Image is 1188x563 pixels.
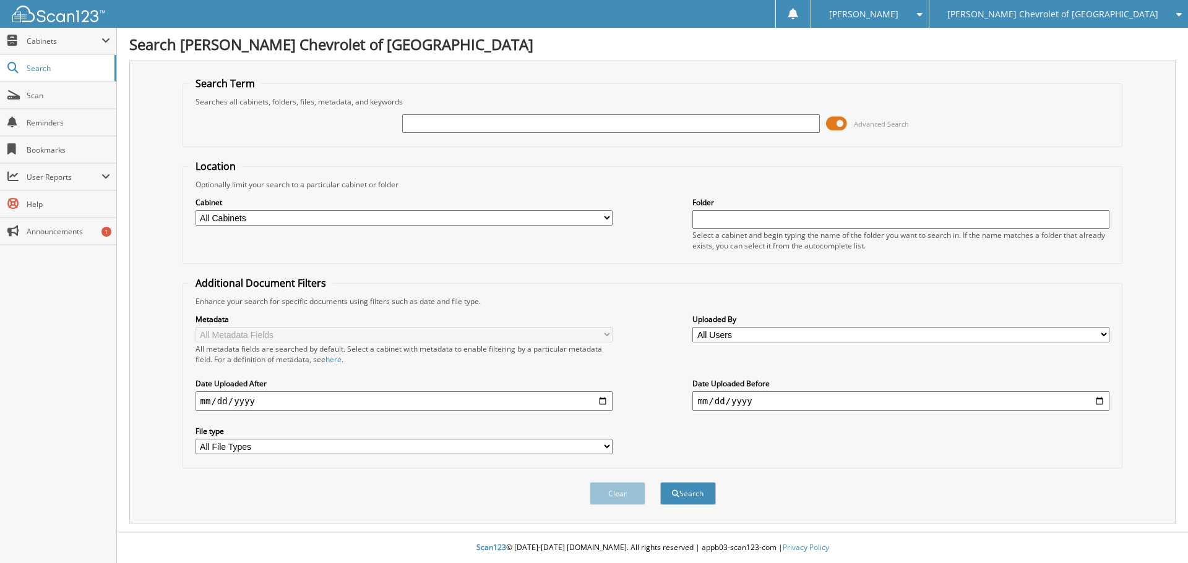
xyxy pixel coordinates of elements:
h1: Search [PERSON_NAME] Chevrolet of [GEOGRAPHIC_DATA] [129,34,1176,54]
legend: Additional Document Filters [189,276,332,290]
a: here [325,354,342,365]
div: 1 [101,227,111,237]
span: Help [27,199,110,210]
span: [PERSON_NAME] [829,11,898,18]
label: Uploaded By [692,314,1109,324]
label: File type [196,426,613,436]
label: Date Uploaded After [196,378,613,389]
legend: Search Term [189,77,261,90]
span: Scan123 [476,542,506,552]
span: Reminders [27,117,110,128]
div: All metadata fields are searched by default. Select a cabinet with metadata to enable filtering b... [196,344,613,365]
div: Searches all cabinets, folders, files, metadata, and keywords [189,96,1116,107]
button: Clear [590,482,645,505]
span: Search [27,63,108,74]
legend: Location [189,159,242,173]
span: Cabinets [27,36,101,46]
div: © [DATE]-[DATE] [DOMAIN_NAME]. All rights reserved | appb03-scan123-com | [117,533,1188,563]
label: Folder [692,197,1109,208]
img: scan123-logo-white.svg [12,6,105,22]
span: Bookmarks [27,145,110,155]
label: Cabinet [196,197,613,208]
label: Metadata [196,314,613,324]
input: start [196,391,613,411]
span: [PERSON_NAME] Chevrolet of [GEOGRAPHIC_DATA] [947,11,1158,18]
label: Date Uploaded Before [692,378,1109,389]
span: Announcements [27,226,110,237]
div: Optionally limit your search to a particular cabinet or folder [189,179,1116,190]
a: Privacy Policy [783,542,829,552]
div: Select a cabinet and begin typing the name of the folder you want to search in. If the name match... [692,230,1109,251]
input: end [692,391,1109,411]
button: Search [660,482,716,505]
span: Advanced Search [854,119,909,129]
div: Enhance your search for specific documents using filters such as date and file type. [189,296,1116,307]
span: Scan [27,90,110,101]
span: User Reports [27,172,101,182]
